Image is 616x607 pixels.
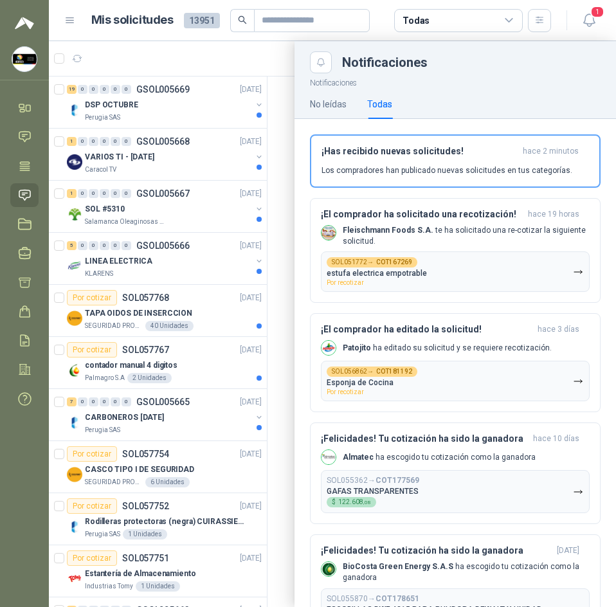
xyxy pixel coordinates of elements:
[403,14,430,28] div: Todas
[343,453,374,462] b: Almatec
[321,361,590,401] button: SOL056862→COT181192Esponja de CocinaPor recotizar
[327,367,417,377] div: SOL056862 →
[321,545,552,556] h3: ¡Felicidades! Tu cotización ha sido la ganadora
[15,15,34,31] img: Logo peakr
[12,47,37,71] img: Company Logo
[327,594,419,604] p: SOL055870 →
[557,545,579,556] span: [DATE]
[310,97,347,111] div: No leídas
[538,324,579,335] span: hace 3 días
[327,269,427,278] p: estufa electrica empotrable
[310,313,601,412] button: ¡El comprador ha editado la solicitud!hace 3 días Company LogoPatojito ha editado su solicitud y ...
[343,562,453,571] b: BioCosta Green Energy S.A.S
[533,433,579,444] span: hace 10 días
[327,279,364,286] span: Por recotizar
[322,146,518,157] h3: ¡Has recibido nuevas solicitudes!
[184,13,220,28] span: 13951
[528,209,579,220] span: hace 19 horas
[322,341,336,355] img: Company Logo
[322,165,572,176] p: Los compradores han publicado nuevas solicitudes en tus categorías.
[523,146,579,157] span: hace 2 minutos
[577,9,601,32] button: 1
[238,15,247,24] span: search
[310,422,601,524] button: ¡Felicidades! Tu cotización ha sido la ganadorahace 10 días Company LogoAlmatec ha escogido tu co...
[342,56,601,69] div: Notificaciones
[367,97,392,111] div: Todas
[310,198,601,303] button: ¡El comprador ha solicitado una recotización!hace 19 horas Company LogoFleischmann Foods S.A. te ...
[343,561,590,583] p: ha escogido tu cotización como la ganadora
[310,134,601,188] button: ¡Has recibido nuevas solicitudes!hace 2 minutos Los compradores han publicado nuevas solicitudes ...
[321,251,590,292] button: SOL051772→COT167269estufa electrica empotrablePor recotizar
[321,209,523,220] h3: ¡El comprador ha solicitado una recotización!
[327,378,394,387] p: Esponja de Cocina
[91,11,174,30] h1: Mis solicitudes
[363,500,371,505] span: ,08
[321,324,532,335] h3: ¡El comprador ha editado la solicitud!
[343,225,590,247] p: te ha solicitado una re-cotizar la siguiente solicitud.
[322,450,336,464] img: Company Logo
[294,73,616,89] p: Notificaciones
[327,257,417,267] div: SOL051772 →
[310,51,332,73] button: Close
[327,388,364,395] span: Por recotizar
[376,368,412,375] b: COT181192
[321,433,528,444] h3: ¡Felicidades! Tu cotización ha sido la ganadora
[327,497,376,507] div: $
[327,476,419,485] p: SOL055362 →
[376,259,412,266] b: COT167269
[376,594,419,603] b: COT178651
[343,452,536,463] p: ha escogido tu cotización como la ganadora
[343,226,433,235] b: Fleischmann Foods S.A.
[327,487,419,496] p: GAFAS TRANSPARENTES
[321,470,590,513] button: SOL055362→COT177569GAFAS TRANSPARENTES$122.608,08
[343,343,371,352] b: Patojito
[343,343,552,354] p: ha editado su solicitud y se requiere recotización.
[322,226,336,240] img: Company Logo
[338,499,371,505] span: 122.608
[590,6,604,18] span: 1
[322,562,336,576] img: Company Logo
[376,476,419,485] b: COT177569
